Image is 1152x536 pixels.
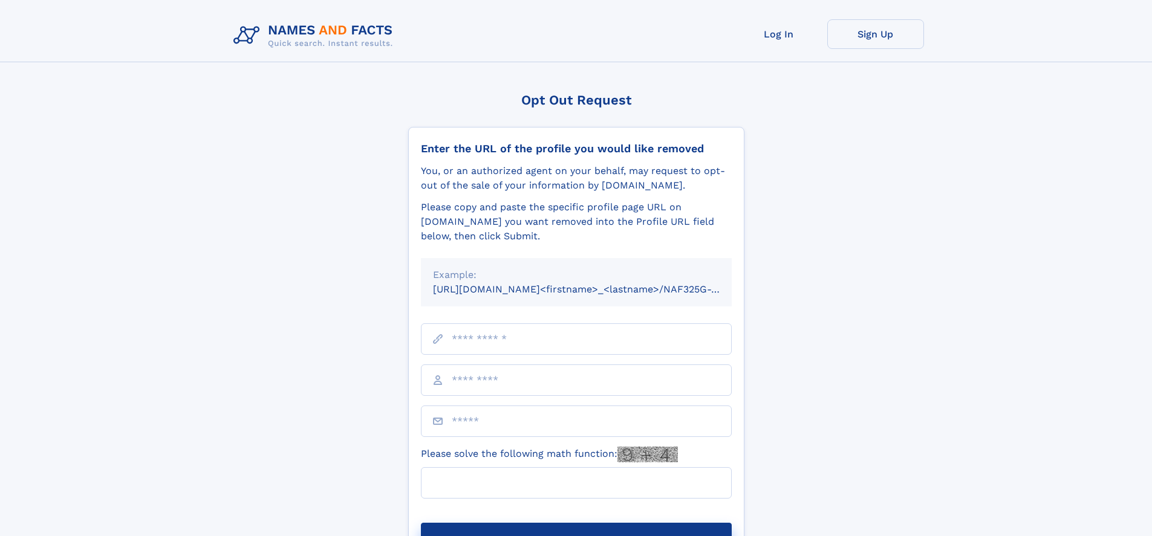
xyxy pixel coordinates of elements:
[421,447,678,462] label: Please solve the following math function:
[433,283,755,295] small: [URL][DOMAIN_NAME]<firstname>_<lastname>/NAF325G-xxxxxxxx
[421,164,732,193] div: You, or an authorized agent on your behalf, may request to opt-out of the sale of your informatio...
[731,19,827,49] a: Log In
[421,142,732,155] div: Enter the URL of the profile you would like removed
[229,19,403,52] img: Logo Names and Facts
[827,19,924,49] a: Sign Up
[421,200,732,244] div: Please copy and paste the specific profile page URL on [DOMAIN_NAME] you want removed into the Pr...
[433,268,720,282] div: Example:
[408,92,744,108] div: Opt Out Request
